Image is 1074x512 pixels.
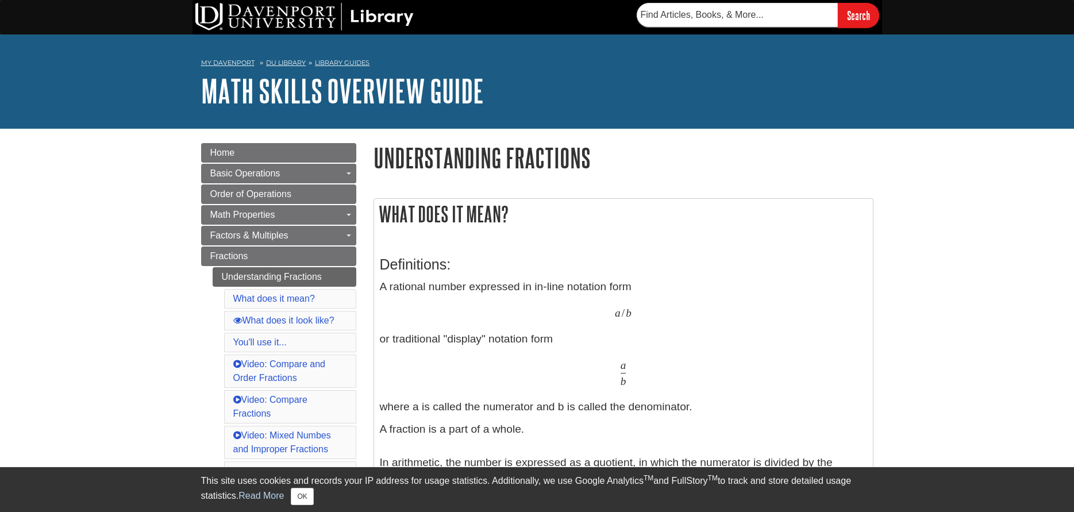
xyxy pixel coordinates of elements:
[201,143,356,163] a: Home
[201,184,356,204] a: Order of Operations
[233,337,287,347] a: You'll use it...
[233,294,315,303] a: What does it mean?
[637,3,838,27] input: Find Articles, Books, & More...
[201,247,356,266] a: Fractions
[838,3,879,28] input: Search
[210,148,235,157] span: Home
[201,474,873,505] div: This site uses cookies and records your IP address for usage statistics. Additionally, we use Goo...
[708,474,718,482] sup: TM
[201,55,873,74] nav: breadcrumb
[374,199,873,229] h2: What does it mean?
[233,395,307,418] a: Video: Compare Fractions
[233,466,317,490] a: Video: Fractions in Lowest Terms
[210,189,291,199] span: Order of Operations
[233,315,334,325] a: What does it look like?
[380,256,867,273] h3: Definitions:
[201,164,356,183] a: Basic Operations
[626,306,632,319] span: b
[201,73,484,109] a: Math Skills Overview Guide
[210,168,280,178] span: Basic Operations
[201,58,255,68] a: My Davenport
[210,251,248,261] span: Fractions
[233,430,331,454] a: Video: Mixed Numbes and Improper Fractions
[201,205,356,225] a: Math Properties
[615,306,621,319] span: a
[266,59,306,67] a: DU Library
[374,143,873,172] h1: Understanding Fractions
[238,491,284,501] a: Read More
[233,359,325,383] a: Video: Compare and Order Fractions
[637,3,879,28] form: Searches DU Library's articles, books, and more
[213,267,356,287] a: Understanding Fractions
[210,230,288,240] span: Factors & Multiples
[621,375,626,388] span: b
[380,279,867,415] p: A rational number expressed in in-line notation form or traditional "display" notation form where...
[644,474,653,482] sup: TM
[291,488,313,505] button: Close
[622,306,625,319] span: /
[195,3,414,30] img: DU Library
[210,210,275,220] span: Math Properties
[201,226,356,245] a: Factors & Multiples
[315,59,369,67] a: Library Guides
[621,359,626,372] span: a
